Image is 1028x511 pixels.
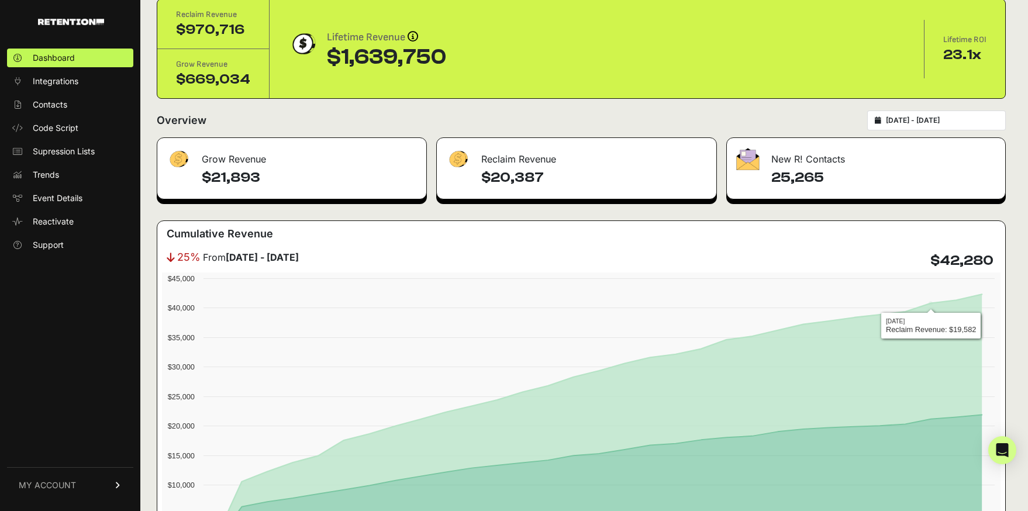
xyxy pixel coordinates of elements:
[930,251,993,270] h4: $42,280
[727,138,1005,173] div: New R! Contacts
[7,72,133,91] a: Integrations
[176,9,250,20] div: Reclaim Revenue
[33,75,78,87] span: Integrations
[177,249,201,265] span: 25%
[437,138,716,173] div: Reclaim Revenue
[203,250,299,264] span: From
[168,333,195,342] text: $35,000
[33,52,75,64] span: Dashboard
[943,46,986,64] div: 23.1x
[7,212,133,231] a: Reactivate
[176,58,250,70] div: Grow Revenue
[736,148,760,170] img: fa-envelope-19ae18322b30453b285274b1b8af3d052b27d846a4fbe8435d1a52b978f639a2.png
[7,236,133,254] a: Support
[7,142,133,161] a: Supression Lists
[168,274,195,283] text: $45,000
[327,29,446,46] div: Lifetime Revenue
[168,362,195,371] text: $30,000
[168,392,195,401] text: $25,000
[33,239,64,251] span: Support
[176,70,250,89] div: $669,034
[7,95,133,114] a: Contacts
[168,451,195,460] text: $15,000
[202,168,417,187] h4: $21,893
[168,422,195,430] text: $20,000
[7,189,133,208] a: Event Details
[988,436,1016,464] div: Open Intercom Messenger
[38,19,104,25] img: Retention.com
[157,138,426,173] div: Grow Revenue
[7,49,133,67] a: Dashboard
[33,169,59,181] span: Trends
[943,34,986,46] div: Lifetime ROI
[7,119,133,137] a: Code Script
[226,251,299,263] strong: [DATE] - [DATE]
[157,112,206,129] h2: Overview
[7,165,133,184] a: Trends
[168,481,195,489] text: $10,000
[33,99,67,111] span: Contacts
[167,148,190,171] img: fa-dollar-13500eef13a19c4ab2b9ed9ad552e47b0d9fc28b02b83b90ba0e00f96d6372e9.png
[168,303,195,312] text: $40,000
[33,192,82,204] span: Event Details
[33,146,95,157] span: Supression Lists
[7,467,133,503] a: MY ACCOUNT
[327,46,446,69] div: $1,639,750
[446,148,470,171] img: fa-dollar-13500eef13a19c4ab2b9ed9ad552e47b0d9fc28b02b83b90ba0e00f96d6372e9.png
[481,168,707,187] h4: $20,387
[288,29,318,58] img: dollar-coin-05c43ed7efb7bc0c12610022525b4bbbb207c7efeef5aecc26f025e68dcafac9.png
[771,168,996,187] h4: 25,265
[19,479,76,491] span: MY ACCOUNT
[176,20,250,39] div: $970,716
[167,226,273,242] h3: Cumulative Revenue
[33,122,78,134] span: Code Script
[33,216,74,227] span: Reactivate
